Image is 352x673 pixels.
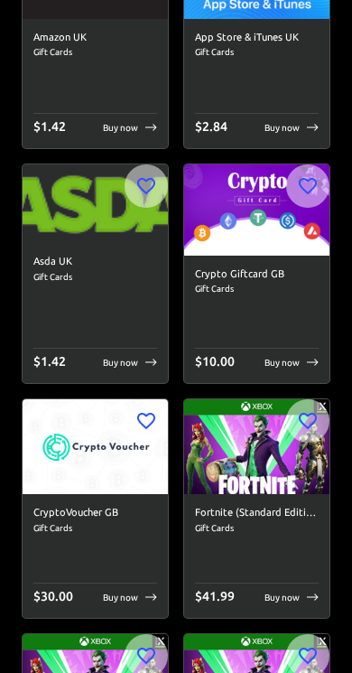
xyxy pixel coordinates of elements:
span: Gift Cards [195,521,319,536]
h6: App Store & iTunes UK [195,30,319,46]
span: Gift Cards [33,521,157,536]
img: CryptoVoucher GB image [23,399,168,494]
p: Buy now [103,121,138,135]
span: Gift Cards [33,45,157,60]
span: $ 30.00 [33,589,73,603]
span: Gift Cards [33,270,157,285]
p: Buy now [264,356,300,369]
h6: CryptoVoucher GB [33,505,157,521]
p: Buy now [264,591,300,604]
h6: Amazon UK [33,30,157,46]
h6: Asda UK [33,254,157,270]
span: $ 1.42 [33,354,66,369]
h6: Crypto Giftcard GB [195,266,319,283]
span: Gift Cards [195,45,319,60]
p: Buy now [103,356,138,369]
img: Crypto Giftcard GB image [184,164,329,256]
img: Asda UK image [23,164,168,243]
span: $ 10.00 [195,354,235,369]
p: Buy now [103,591,138,604]
span: Gift Cards [195,282,319,296]
p: Buy now [264,121,300,135]
span: $ 2.84 [195,119,227,134]
img: Fortnite (Standard Edition) 5000-V-Bucks GB image [184,399,329,494]
span: $ 1.42 [33,119,66,134]
h6: Fortnite (Standard Edition) 5000-V-Bucks GB [195,505,319,521]
span: $ 41.99 [195,589,235,603]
